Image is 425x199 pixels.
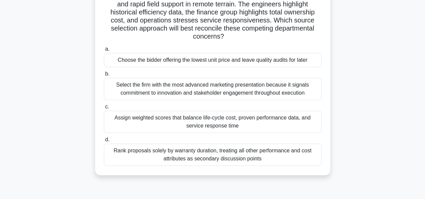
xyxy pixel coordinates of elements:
span: b. [105,71,110,77]
div: Choose the bidder offering the lowest unit price and leave quality audits for later [104,53,322,67]
span: c. [105,104,109,109]
div: Assign weighted scores that balance life-cycle cost, proven performance data, and service respons... [104,111,322,133]
div: Rank proposals solely by warranty duration, treating all other performance and cost attributes as... [104,144,322,166]
span: d. [105,137,110,142]
span: a. [105,46,110,52]
div: Select the firm with the most advanced marketing presentation because it signals commitment to in... [104,78,322,100]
